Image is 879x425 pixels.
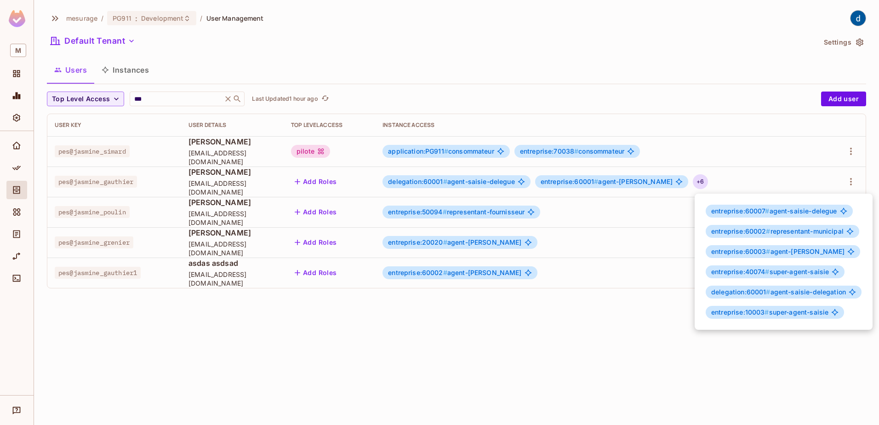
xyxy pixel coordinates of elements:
span: agent-saisie-delegue [711,207,837,215]
span: super-agent-saisie [711,309,828,316]
span: representant-municipal [711,228,844,235]
span: # [765,207,769,215]
span: # [766,288,770,296]
span: super-agent-saisie [711,268,829,276]
span: entreprise:60002 [711,227,771,235]
span: # [766,247,770,255]
span: agent-[PERSON_NAME] [711,248,845,255]
span: entreprise:10003 [711,308,769,316]
span: delegation:60001 [711,288,771,296]
span: agent-saisie-delegation [711,288,846,296]
span: # [765,308,769,316]
span: # [766,227,770,235]
span: entreprise:40074 [711,268,770,276]
span: entreprise:60003 [711,247,771,255]
span: # [765,268,769,276]
span: entreprise:60007 [711,207,770,215]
